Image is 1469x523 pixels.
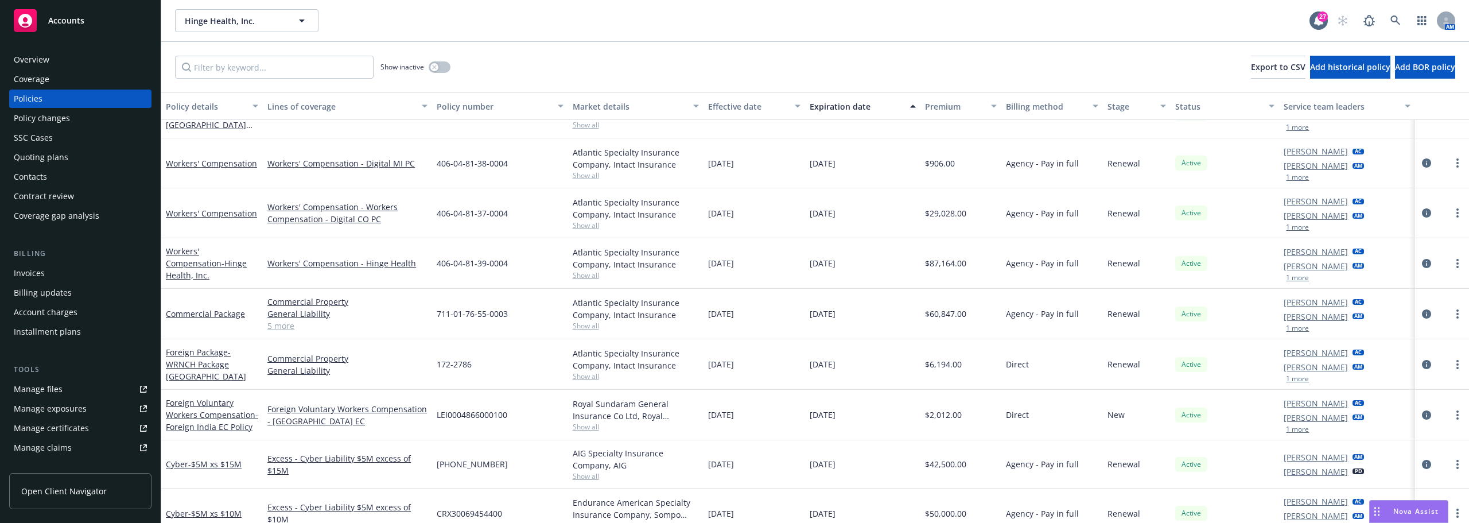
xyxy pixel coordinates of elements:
a: [PERSON_NAME] [1284,495,1348,507]
a: Commercial Package [166,308,245,319]
span: Add BOR policy [1395,61,1455,72]
span: Active [1180,508,1203,518]
span: - $5M xs $15M [188,459,242,470]
a: Search [1384,9,1407,32]
div: Billing [9,248,151,259]
span: Agency - Pay in full [1006,257,1079,269]
button: Policy number [432,92,568,120]
a: [PERSON_NAME] [1284,311,1348,323]
button: Add BOR policy [1395,56,1455,79]
span: [DATE] [810,409,835,421]
div: Billing updates [14,284,72,302]
a: Policies [9,90,151,108]
span: Renewal [1107,358,1140,370]
span: Show all [573,471,699,481]
div: Effective date [708,100,788,113]
span: [DATE] [708,507,734,520]
button: 1 more [1286,426,1309,433]
span: New [1107,409,1125,421]
a: circleInformation [1420,458,1433,471]
div: Contract review [14,187,74,206]
div: Atlantic Specialty Insurance Company, Intact Insurance [573,196,699,220]
a: circleInformation [1420,358,1433,371]
a: Manage exposures [9,400,151,418]
button: Nova Assist [1369,500,1448,523]
a: Workers' Compensation - Workers Compensation - Digital CO PC [267,201,428,225]
a: circleInformation [1420,206,1433,220]
a: 5 more [267,320,428,332]
button: Premium [920,92,1002,120]
div: Policy details [166,100,246,113]
button: 1 more [1286,325,1309,332]
span: Agency - Pay in full [1006,157,1079,169]
div: Invoices [14,264,45,282]
a: Account charges [9,303,151,321]
input: Filter by keyword... [175,56,374,79]
span: Export to CSV [1251,61,1305,72]
a: Billing updates [9,284,151,302]
span: 406-04-81-39-0004 [437,257,508,269]
a: [PERSON_NAME] [1284,195,1348,207]
span: Agency - Pay in full [1006,308,1079,320]
span: [DATE] [708,358,734,370]
a: [PERSON_NAME] [1284,347,1348,359]
button: Add historical policy [1310,56,1390,79]
a: Manage files [9,380,151,398]
button: Hinge Health, Inc. [175,9,318,32]
span: Renewal [1107,507,1140,520]
span: [DATE] [810,458,835,470]
a: [PERSON_NAME] [1284,361,1348,373]
a: Accounts [9,5,151,37]
a: Quoting plans [9,148,151,166]
div: Billing method [1006,100,1086,113]
button: Effective date [704,92,805,120]
div: Policy changes [14,109,70,127]
a: Coverage [9,70,151,88]
span: Show all [573,371,699,381]
span: Show all [573,270,699,280]
div: Atlantic Specialty Insurance Company, Intact Insurance [573,297,699,321]
span: $50,000.00 [925,507,966,520]
button: Lines of coverage [263,92,432,120]
a: Manage claims [9,439,151,457]
span: Renewal [1107,207,1140,219]
span: [DATE] [708,308,734,320]
a: Foreign Voluntary Workers Compensation - [GEOGRAPHIC_DATA] EC [267,403,428,427]
div: Policies [14,90,42,108]
a: [PERSON_NAME] [1284,510,1348,522]
div: Overview [14,51,49,69]
a: [PERSON_NAME] [1284,160,1348,172]
button: Service team leaders [1279,92,1414,120]
a: more [1451,358,1464,371]
a: more [1451,458,1464,471]
div: Account charges [14,303,77,321]
span: Agency - Pay in full [1006,207,1079,219]
a: Foreign Package [166,347,246,382]
span: 406-04-81-38-0004 [437,157,508,169]
span: [DATE] [708,409,734,421]
a: SSC Cases [9,129,151,147]
a: [PERSON_NAME] [1284,451,1348,463]
a: Switch app [1410,9,1433,32]
div: Coverage gap analysis [14,207,99,225]
div: AIG Specialty Insurance Company, AIG [573,447,699,471]
div: Contacts [14,168,47,186]
span: Nova Assist [1393,506,1439,516]
div: Installment plans [14,323,81,341]
a: circleInformation [1420,307,1433,321]
span: Direct [1006,358,1029,370]
span: Show all [573,171,699,180]
a: Commercial Property [267,296,428,308]
span: [DATE] [810,157,835,169]
div: Premium [925,100,985,113]
span: Agency - Pay in full [1006,458,1079,470]
a: [PERSON_NAME] [1284,246,1348,258]
div: Tools [9,364,151,375]
button: 1 more [1286,174,1309,181]
span: Active [1180,459,1203,470]
a: more [1451,206,1464,220]
span: Active [1180,258,1203,269]
span: Active [1180,359,1203,370]
div: Atlantic Specialty Insurance Company, Intact Insurance [573,146,699,171]
div: Endurance American Specialty Insurance Company, Sompo International [573,497,699,521]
